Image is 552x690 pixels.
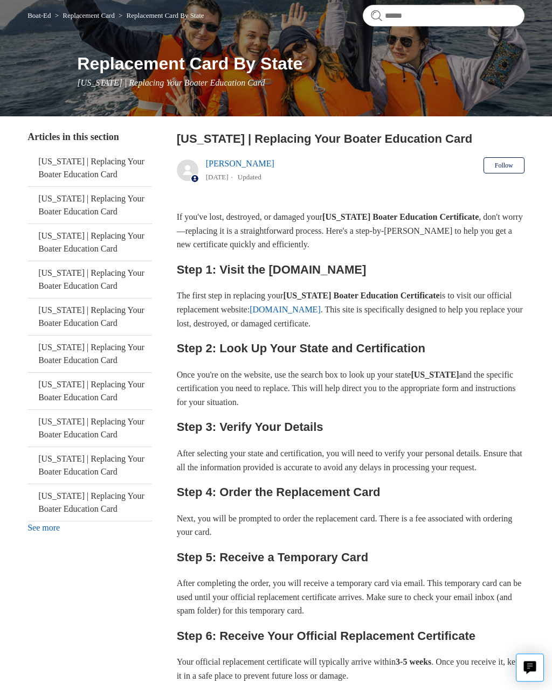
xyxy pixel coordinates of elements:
a: [US_STATE] | Replacing Your Boater Education Card [27,187,151,224]
strong: [US_STATE] [411,371,459,380]
button: Follow Article [484,158,525,174]
h2: Step 1: Visit the [DOMAIN_NAME] [177,261,525,280]
li: Boat-Ed [27,12,53,20]
a: [US_STATE] | Replacing Your Boater Education Card [27,485,151,521]
a: Replacement Card [63,12,114,20]
a: [US_STATE] | Replacing Your Boater Education Card [27,225,151,261]
input: Search [363,5,525,27]
h1: Replacement Card By State [77,51,524,77]
a: [US_STATE] | Replacing Your Boater Education Card [27,373,151,410]
span: [US_STATE] | Replacing Your Boater Education Card [77,79,265,88]
a: [US_STATE] | Replacing Your Boater Education Card [27,336,151,373]
a: See more [27,524,60,533]
p: After completing the order, you will receive a temporary card via email. This temporary card can ... [177,577,525,618]
a: [DOMAIN_NAME] [250,305,321,315]
h2: Step 4: Order the Replacement Card [177,483,525,502]
li: Replacement Card By State [116,12,204,20]
h2: Step 3: Verify Your Details [177,418,525,437]
a: [US_STATE] | Replacing Your Boater Education Card [27,410,151,447]
li: Replacement Card [53,12,116,20]
h2: Step 6: Receive Your Official Replacement Certificate [177,627,525,646]
strong: 3-5 weeks [396,658,431,667]
a: Boat-Ed [27,12,51,20]
h2: Step 5: Receive a Temporary Card [177,548,525,567]
p: The first step in replacing your is to visit our official replacement website: . This site is spe... [177,289,525,331]
time: 05/22/2024, 10:41 [206,173,229,182]
h2: Massachusetts | Replacing Your Boater Education Card [177,130,525,148]
h2: Step 2: Look Up Your State and Certification [177,339,525,358]
li: Updated [238,173,261,182]
a: [PERSON_NAME] [206,159,274,169]
p: After selecting your state and certification, you will need to verify your personal details. Ensu... [177,447,525,475]
span: Articles in this section [27,132,119,143]
p: Next, you will be prompted to order the replacement card. There is a fee associated with ordering... [177,512,525,540]
p: If you've lost, destroyed, or damaged your , don't worry—replacing it is a straightforward proces... [177,211,525,252]
a: [US_STATE] | Replacing Your Boater Education Card [27,448,151,484]
button: Live chat [516,654,544,682]
a: Replacement Card By State [127,12,204,20]
p: Your official replacement certificate will typically arrive within . Once you receive it, keep it... [177,656,525,683]
a: [US_STATE] | Replacing Your Boater Education Card [27,150,151,187]
a: [US_STATE] | Replacing Your Boater Education Card [27,299,151,336]
strong: [US_STATE] Boater Education Certificate [322,213,479,222]
p: Once you're on the website, use the search box to look up your state and the specific certificati... [177,368,525,410]
strong: [US_STATE] Boater Education Certificate [283,291,439,301]
a: [US_STATE] | Replacing Your Boater Education Card [27,262,151,298]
